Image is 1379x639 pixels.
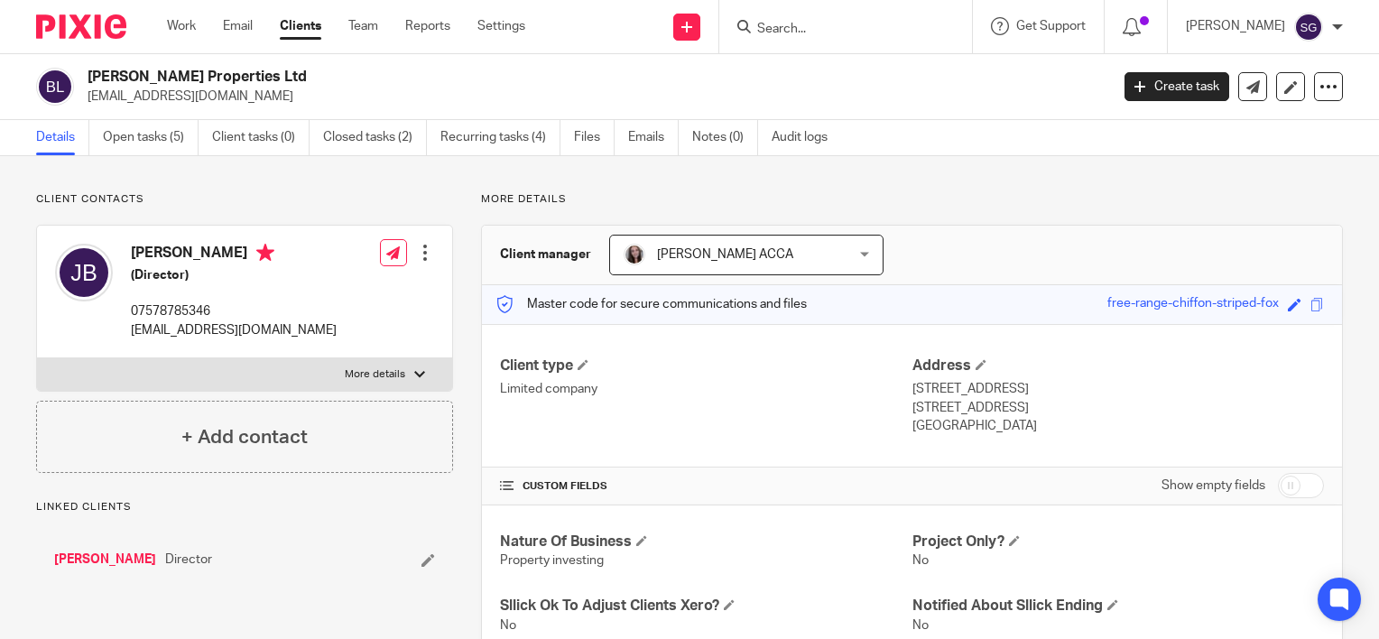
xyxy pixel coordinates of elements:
img: svg%3E [1294,13,1323,42]
a: Create task [1124,72,1229,101]
h4: [PERSON_NAME] [131,244,337,266]
p: More details [481,192,1343,207]
a: Reports [405,17,450,35]
img: svg%3E [55,244,113,301]
i: Primary [256,244,274,262]
img: svg%3E [36,68,74,106]
a: Open tasks (5) [103,120,199,155]
a: Details [36,120,89,155]
p: More details [345,367,405,382]
a: Clients [280,17,321,35]
p: Linked clients [36,500,453,514]
p: Master code for secure communications and files [495,295,807,313]
h3: Client manager [500,245,591,264]
h4: CUSTOM FIELDS [500,479,912,494]
div: free-range-chiffon-striped-fox [1107,294,1279,315]
img: Nicole%202023.jpg [624,244,645,265]
span: Get Support [1016,20,1086,32]
h4: Address [912,357,1324,375]
span: Director [165,551,212,569]
a: Team [348,17,378,35]
span: [PERSON_NAME] ACCA [657,248,793,261]
img: Pixie [36,14,126,39]
h5: (Director) [131,266,337,284]
p: [STREET_ADDRESS] [912,380,1324,398]
p: [PERSON_NAME] [1186,17,1285,35]
a: Client tasks (0) [212,120,310,155]
span: Property investing [500,554,604,567]
label: Show empty fields [1162,477,1265,495]
p: [EMAIL_ADDRESS][DOMAIN_NAME] [131,321,337,339]
p: [GEOGRAPHIC_DATA] [912,417,1324,435]
a: Emails [628,120,679,155]
a: Settings [477,17,525,35]
a: Recurring tasks (4) [440,120,560,155]
h4: Sllick Ok To Adjust Clients Xero? [500,597,912,616]
p: Limited company [500,380,912,398]
p: Client contacts [36,192,453,207]
h4: Client type [500,357,912,375]
h4: Notified About Sllick Ending [912,597,1324,616]
a: Email [223,17,253,35]
a: Closed tasks (2) [323,120,427,155]
h4: Nature Of Business [500,532,912,551]
input: Search [755,22,918,38]
a: Work [167,17,196,35]
p: 07578785346 [131,302,337,320]
a: Audit logs [772,120,841,155]
span: No [912,554,929,567]
p: [STREET_ADDRESS] [912,399,1324,417]
a: [PERSON_NAME] [54,551,156,569]
h4: + Add contact [181,423,308,451]
a: Notes (0) [692,120,758,155]
a: Files [574,120,615,155]
h2: [PERSON_NAME] Properties Ltd [88,68,895,87]
h4: Project Only? [912,532,1324,551]
span: No [912,619,929,632]
span: No [500,619,516,632]
p: [EMAIL_ADDRESS][DOMAIN_NAME] [88,88,1097,106]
